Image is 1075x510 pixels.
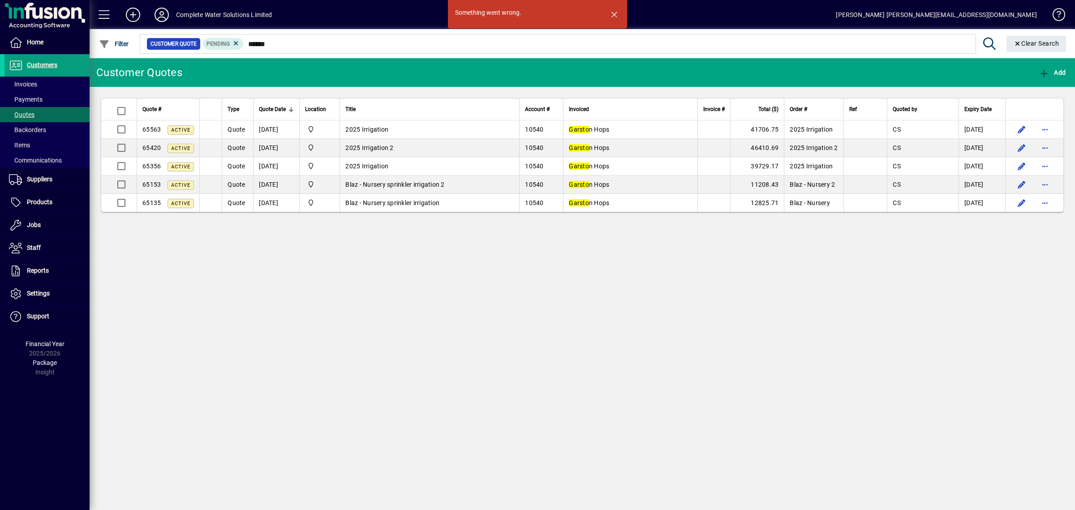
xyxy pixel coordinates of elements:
[569,104,589,114] span: Invoiced
[203,38,244,50] mat-chip: Pending Status: Pending
[893,199,901,206] span: CS
[259,104,294,114] div: Quote Date
[525,126,543,133] span: 10540
[305,124,334,134] span: Motueka
[9,126,46,133] span: Backorders
[4,77,90,92] a: Invoices
[142,199,161,206] span: 65135
[4,153,90,168] a: Communications
[345,126,388,133] span: 2025 Irrigation
[569,181,589,188] em: Garsto
[893,104,917,114] span: Quoted by
[569,126,609,133] span: n Hops
[27,176,52,183] span: Suppliers
[253,139,299,157] td: [DATE]
[836,8,1037,22] div: [PERSON_NAME] [PERSON_NAME][EMAIL_ADDRESS][DOMAIN_NAME]
[27,61,57,69] span: Customers
[4,107,90,122] a: Quotes
[893,163,901,170] span: CS
[345,199,439,206] span: Blaz - Nursery sprinkler irrigation
[730,139,784,157] td: 46410.69
[1014,40,1059,47] span: Clear Search
[9,81,37,88] span: Invoices
[1015,159,1029,173] button: Edit
[253,176,299,194] td: [DATE]
[893,104,953,114] div: Quoted by
[790,181,835,188] span: Blaz - Nursery 2
[9,157,62,164] span: Communications
[206,41,230,47] span: Pending
[142,104,161,114] span: Quote #
[142,104,194,114] div: Quote #
[525,104,550,114] span: Account #
[27,313,49,320] span: Support
[525,199,543,206] span: 10540
[150,39,197,48] span: Customer Quote
[893,144,901,151] span: CS
[27,221,41,228] span: Jobs
[790,163,833,170] span: 2025 Irrigation
[142,181,161,188] span: 65153
[305,104,334,114] div: Location
[228,126,245,133] span: Quote
[33,359,57,366] span: Package
[569,181,609,188] span: n Hops
[1038,159,1052,173] button: More options
[259,104,286,114] span: Quote Date
[4,305,90,328] a: Support
[253,157,299,176] td: [DATE]
[27,198,52,206] span: Products
[790,104,807,114] span: Order #
[4,283,90,305] a: Settings
[4,214,90,236] a: Jobs
[305,180,334,189] span: Motueka
[569,104,692,114] div: Invoiced
[1015,196,1029,210] button: Edit
[99,40,129,47] span: Filter
[9,111,34,118] span: Quotes
[4,237,90,259] a: Staff
[345,163,388,170] span: 2025 Irrigation
[703,104,725,114] span: Invoice #
[228,199,245,206] span: Quote
[253,194,299,212] td: [DATE]
[305,104,326,114] span: Location
[1038,196,1052,210] button: More options
[228,144,245,151] span: Quote
[27,244,41,251] span: Staff
[1038,141,1052,155] button: More options
[525,181,543,188] span: 10540
[228,181,245,188] span: Quote
[964,104,1000,114] div: Expiry Date
[142,163,161,170] span: 65356
[147,7,176,23] button: Profile
[569,163,589,170] em: Garsto
[171,182,190,188] span: Active
[119,7,147,23] button: Add
[569,144,609,151] span: n Hops
[345,144,393,151] span: 2025 Irrigation 2
[1036,64,1068,81] button: Add
[305,198,334,208] span: Motueka
[959,120,1005,139] td: [DATE]
[959,194,1005,212] td: [DATE]
[305,143,334,153] span: Motueka
[964,104,992,114] span: Expiry Date
[893,126,901,133] span: CS
[959,157,1005,176] td: [DATE]
[758,104,778,114] span: Total ($)
[142,144,161,151] span: 65420
[171,201,190,206] span: Active
[569,163,609,170] span: n Hops
[4,92,90,107] a: Payments
[345,104,514,114] div: Title
[1006,36,1066,52] button: Clear
[4,137,90,153] a: Items
[730,157,784,176] td: 39729.17
[849,104,857,114] span: Ref
[1038,122,1052,137] button: More options
[345,104,356,114] span: Title
[4,260,90,282] a: Reports
[525,104,558,114] div: Account #
[253,120,299,139] td: [DATE]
